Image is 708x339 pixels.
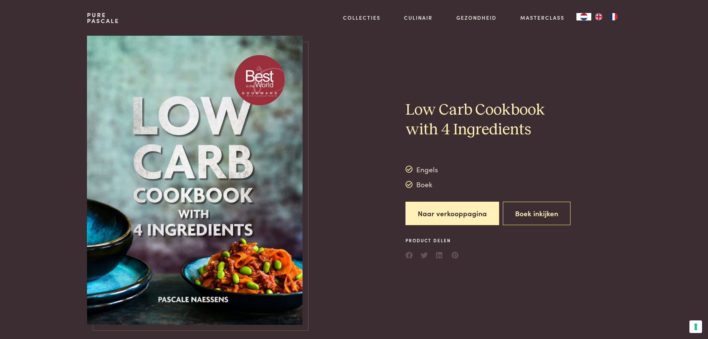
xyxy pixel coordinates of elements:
img: https://admin.purepascale.com/wp-content/uploads/2023/01/pascale-naessens-low-carb-cookbook-with-... [87,36,303,325]
a: Naar verkooppagina [405,202,499,225]
a: NL [576,13,591,20]
a: PurePascale [87,12,119,24]
button: Uw voorkeuren voor toestemming voor trackingtechnologieën [689,320,702,333]
aside: Language selected: Nederlands [576,13,621,20]
div: Engels [405,164,438,175]
a: Masterclass [520,14,565,22]
a: Collecties [343,14,381,22]
ul: Language list [591,13,621,20]
a: Gezondheid [456,14,497,22]
div: Language [576,13,591,20]
a: FR [606,13,621,20]
a: EN [591,13,606,20]
h2: Low Carb Cookbook with 4 Ingredients [405,100,576,140]
div: Boek [405,179,438,190]
a: Culinair [404,14,433,22]
span: Product delen [405,237,459,244]
button: Boek inkijken [503,202,570,225]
